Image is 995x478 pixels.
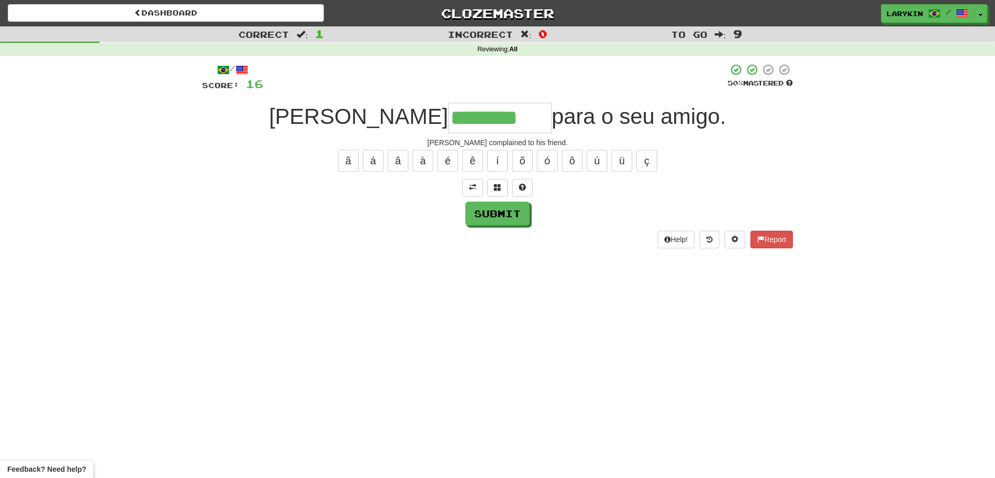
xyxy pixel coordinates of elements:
[7,464,86,474] span: Open feedback widget
[715,30,726,39] span: :
[750,231,793,248] button: Report
[671,29,707,39] span: To go
[728,79,793,88] div: Mastered
[487,179,508,196] button: Switch sentence to multiple choice alt+p
[465,202,530,226] button: Submit
[8,4,324,22] a: Dashboard
[537,150,558,172] button: ó
[658,231,694,248] button: Help!
[437,150,458,172] button: é
[946,8,951,16] span: /
[448,29,513,39] span: Incorrect
[538,27,547,40] span: 0
[338,150,359,172] button: ã
[315,27,324,40] span: 2
[246,77,263,90] span: 40
[887,9,923,18] span: larykin
[587,150,607,172] button: ú
[339,4,656,22] a: Clozemaster
[512,179,533,196] button: Single letter hint - you only get 1 per sentence and score half the points! alt+h
[351,104,382,129] span: Ele
[733,27,742,40] span: 8
[296,30,308,39] span: :
[388,150,408,172] button: â
[700,231,719,248] button: Round history (alt+y)
[881,4,974,23] a: larykin /
[238,29,289,39] span: Correct
[202,137,793,148] div: He repeated it again.
[486,104,644,129] span: isso novamente.
[462,150,483,172] button: ê
[612,150,632,172] button: ü
[413,150,433,172] button: à
[202,63,263,76] div: /
[202,81,239,90] span: Score:
[487,150,508,172] button: í
[562,150,582,172] button: ô
[363,150,383,172] button: á
[462,179,483,196] button: Toggle translation (alt+t)
[520,30,532,39] span: :
[636,150,657,172] button: ç
[509,46,518,53] strong: All
[728,79,743,87] span: 50 %
[512,150,533,172] button: õ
